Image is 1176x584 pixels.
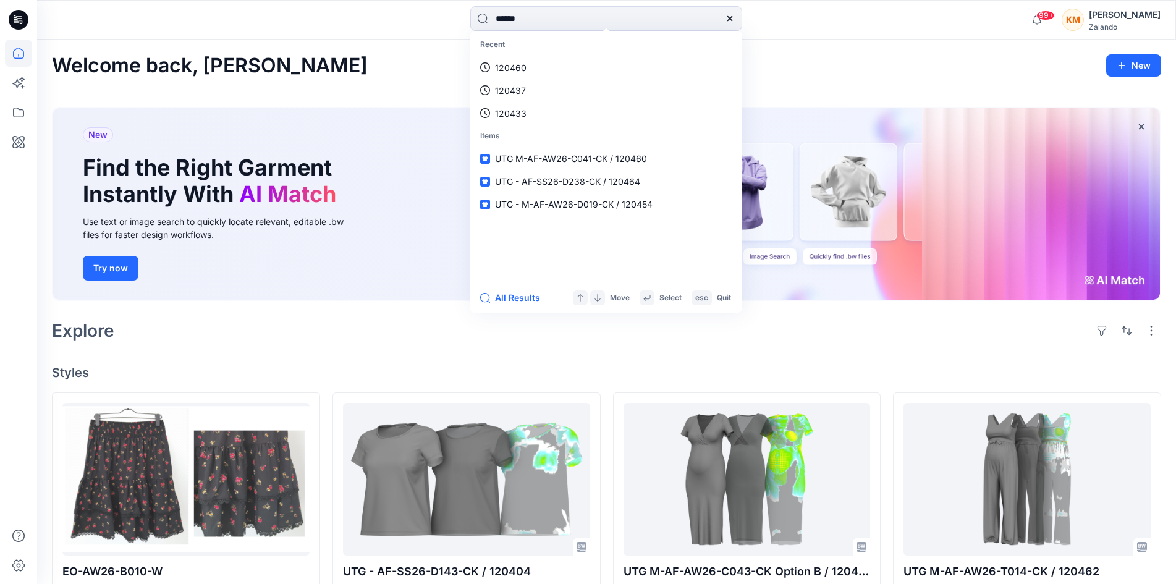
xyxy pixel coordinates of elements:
[239,180,336,208] span: AI Match
[343,563,590,580] p: UTG - AF-SS26-D143-CK / 120404
[473,125,740,148] p: Items
[473,193,740,216] a: UTG - M-AF-AW26-D019-CK / 120454
[610,292,630,305] p: Move
[1106,54,1161,77] button: New
[343,403,590,555] a: UTG - AF-SS26-D143-CK / 120404
[473,33,740,56] p: Recent
[495,176,640,187] span: UTG - AF-SS26-D238-CK / 120464
[624,403,871,555] a: UTG M-AF-AW26-C043-CK Option B / 120461
[473,170,740,193] a: UTG - AF-SS26-D238-CK / 120464
[903,563,1151,580] p: UTG M-AF-AW26-T014-CK / 120462
[52,365,1161,380] h4: Styles
[480,290,548,305] button: All Results
[473,79,740,102] a: 120437
[52,321,114,341] h2: Explore
[473,56,740,79] a: 120460
[495,61,527,74] p: 120460
[62,563,310,580] p: EO-AW26-B010-W
[495,153,647,164] span: UTG M-AF-AW26-C041-CK / 120460
[88,127,108,142] span: New
[695,292,708,305] p: esc
[1089,22,1161,32] div: Zalando
[717,292,731,305] p: Quit
[1062,9,1084,31] div: KM
[473,147,740,170] a: UTG M-AF-AW26-C041-CK / 120460
[83,256,138,281] button: Try now
[903,403,1151,555] a: UTG M-AF-AW26-T014-CK / 120462
[52,54,368,77] h2: Welcome back, [PERSON_NAME]
[473,102,740,125] a: 120433
[495,107,527,120] p: 120433
[495,84,526,97] p: 120437
[1036,11,1055,20] span: 99+
[62,403,310,555] a: EO-AW26-B010-W
[659,292,682,305] p: Select
[83,154,342,208] h1: Find the Right Garment Instantly With
[1089,7,1161,22] div: [PERSON_NAME]
[495,199,653,209] span: UTG - M-AF-AW26-D019-CK / 120454
[624,563,871,580] p: UTG M-AF-AW26-C043-CK Option B / 120461
[83,215,361,241] div: Use text or image search to quickly locate relevant, editable .bw files for faster design workflows.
